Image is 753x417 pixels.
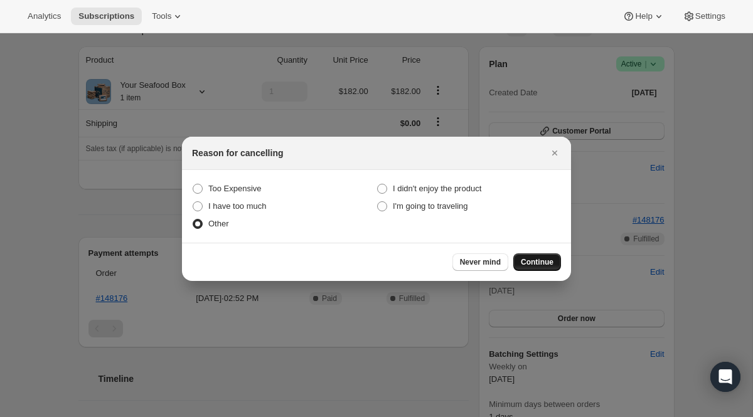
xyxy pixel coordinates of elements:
[460,257,501,267] span: Never mind
[20,8,68,25] button: Analytics
[71,8,142,25] button: Subscriptions
[208,184,262,193] span: Too Expensive
[152,11,171,21] span: Tools
[393,201,468,211] span: I'm going to traveling
[635,11,652,21] span: Help
[28,11,61,21] span: Analytics
[695,11,725,21] span: Settings
[675,8,733,25] button: Settings
[144,8,191,25] button: Tools
[78,11,134,21] span: Subscriptions
[393,184,481,193] span: I didn't enjoy the product
[208,201,267,211] span: I have too much
[710,362,740,392] div: Open Intercom Messenger
[208,219,229,228] span: Other
[546,144,563,162] button: Close
[521,257,553,267] span: Continue
[452,253,508,271] button: Never mind
[513,253,561,271] button: Continue
[192,147,283,159] h2: Reason for cancelling
[615,8,672,25] button: Help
